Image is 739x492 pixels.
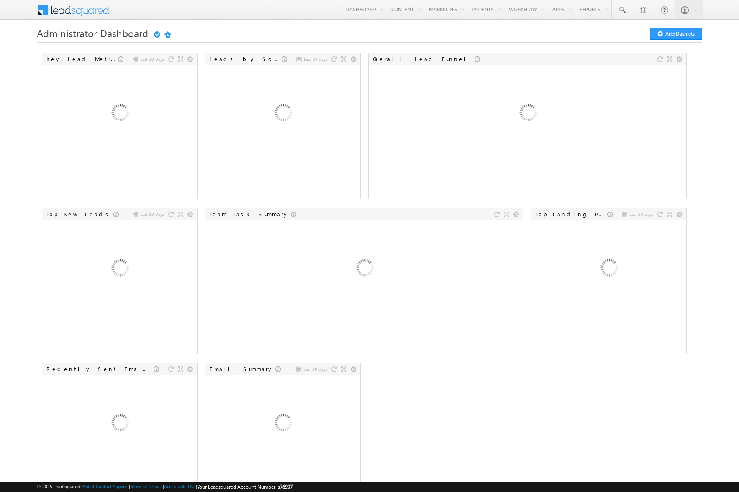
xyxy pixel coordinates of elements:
[319,224,409,314] img: Loading...
[74,224,164,314] img: Loading...
[482,69,572,159] img: Loading...
[74,379,164,469] img: Loading...
[303,365,327,373] span: Last 30 Days
[130,484,163,489] a: Terms of Service
[197,484,293,490] span: Your Leadsquared Account Number is
[82,484,95,489] a: About
[46,210,113,218] div: Top New Leads
[238,379,328,469] img: Loading...
[536,210,607,218] div: Top Landing Pages
[140,55,164,63] span: Last 30 Days
[238,69,328,159] img: Loading...
[210,365,275,373] div: Email Summary
[37,483,293,491] span: © 2025 LeadSquared | | | | |
[650,28,702,40] button: Add Dashlets
[280,484,293,490] span: 76997
[564,224,654,314] img: Loading...
[37,26,148,40] span: Administrator Dashboard
[140,210,164,218] span: Last 10 Days
[629,210,653,218] span: Last 30 Days
[74,69,164,159] img: Loading...
[304,55,327,63] span: Last 30 days
[46,55,118,63] div: Key Lead Metrics
[373,55,475,63] div: Overall Lead Funnel
[46,365,154,373] div: Recently Sent Email Campaigns
[96,484,129,489] a: Contact Support
[210,210,291,218] div: Team Task Summary
[164,484,196,489] a: Acceptable Use
[210,55,282,63] div: Leads by Sources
